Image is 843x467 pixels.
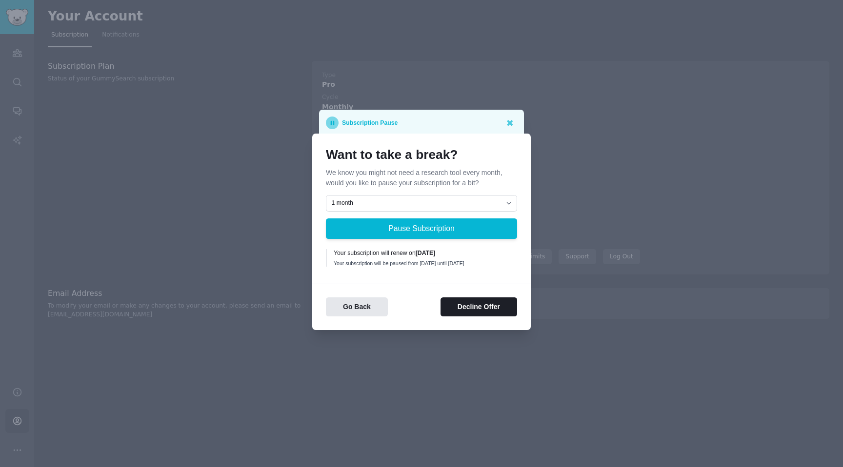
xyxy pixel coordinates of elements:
[326,218,517,239] button: Pause Subscription
[416,250,436,256] b: [DATE]
[326,168,517,188] p: We know you might not need a research tool every month, would you like to pause your subscription...
[441,297,517,316] button: Decline Offer
[326,297,388,316] button: Go Back
[334,249,510,258] div: Your subscription will renew on
[334,260,510,267] div: Your subscription will be paused from [DATE] until [DATE]
[342,117,398,129] p: Subscription Pause
[326,147,517,163] h1: Want to take a break?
